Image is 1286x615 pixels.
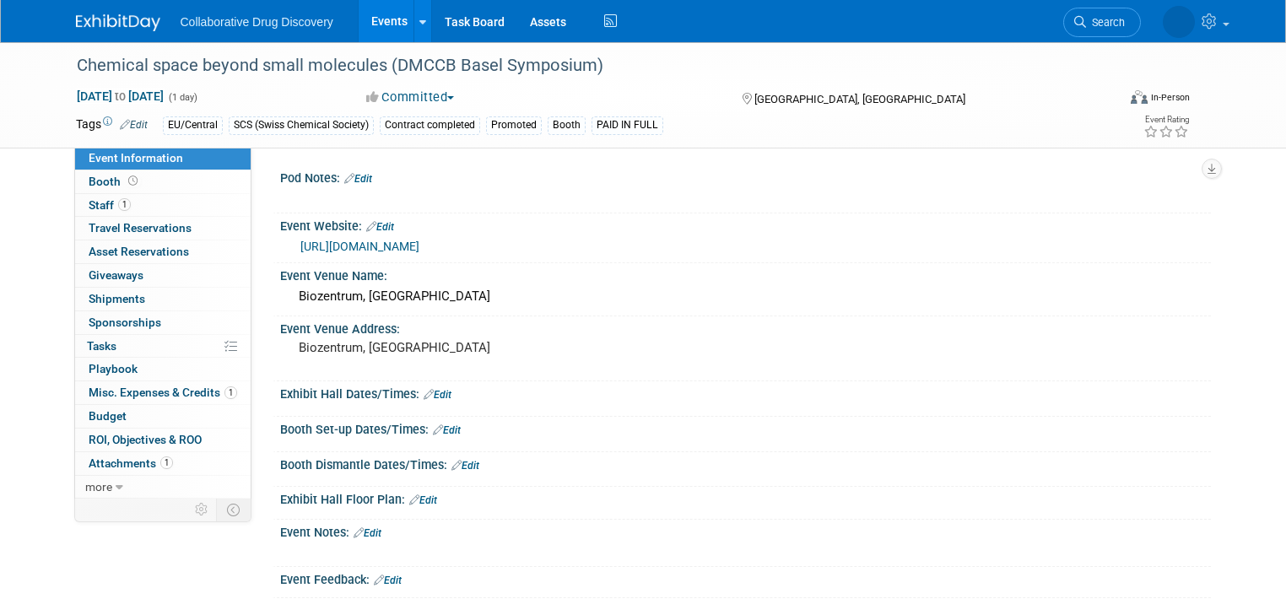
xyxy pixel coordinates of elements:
[344,173,372,185] a: Edit
[366,221,394,233] a: Edit
[280,452,1211,474] div: Booth Dismantle Dates/Times:
[280,417,1211,439] div: Booth Set-up Dates/Times:
[360,89,461,106] button: Committed
[75,194,251,217] a: Staff1
[1150,91,1190,104] div: In-Person
[167,92,197,103] span: (1 day)
[1131,90,1148,104] img: Format-Inperson.png
[76,116,148,135] td: Tags
[229,116,374,134] div: SCS (Swiss Chemical Society)
[293,283,1198,310] div: Biozentrum, [GEOGRAPHIC_DATA]
[280,567,1211,589] div: Event Feedback:
[486,116,542,134] div: Promoted
[1086,16,1125,29] span: Search
[89,456,173,470] span: Attachments
[120,119,148,131] a: Edit
[280,520,1211,542] div: Event Notes:
[75,381,251,404] a: Misc. Expenses & Credits1
[89,221,192,235] span: Travel Reservations
[89,433,202,446] span: ROI, Objectives & ROO
[125,175,141,187] span: Booth not reserved yet
[89,245,189,258] span: Asset Reservations
[75,429,251,451] a: ROI, Objectives & ROO
[409,494,437,506] a: Edit
[75,288,251,310] a: Shipments
[118,198,131,211] span: 1
[89,198,131,212] span: Staff
[380,116,480,134] div: Contract completed
[89,292,145,305] span: Shipments
[424,389,451,401] a: Edit
[89,386,237,399] span: Misc. Expenses & Credits
[75,476,251,499] a: more
[280,213,1211,235] div: Event Website:
[280,316,1211,337] div: Event Venue Address:
[75,311,251,334] a: Sponsorships
[160,456,173,469] span: 1
[374,575,402,586] a: Edit
[163,116,223,134] div: EU/Central
[85,480,112,494] span: more
[299,340,650,355] pre: Biozentrum, [GEOGRAPHIC_DATA]
[75,358,251,380] a: Playbook
[89,316,161,329] span: Sponsorships
[75,452,251,475] a: Attachments1
[71,51,1095,81] div: Chemical space beyond small molecules (DMCCB Basel Symposium)
[592,116,663,134] div: PAID IN FULL
[300,240,419,253] a: [URL][DOMAIN_NAME]
[224,386,237,399] span: 1
[89,409,127,423] span: Budget
[1143,116,1189,124] div: Event Rating
[89,175,141,188] span: Booth
[75,170,251,193] a: Booth
[181,15,333,29] span: Collaborative Drug Discovery
[280,263,1211,284] div: Event Venue Name:
[187,499,217,521] td: Personalize Event Tab Strip
[75,335,251,358] a: Tasks
[1163,6,1195,38] img: Amanda Briggs
[280,165,1211,187] div: Pod Notes:
[280,381,1211,403] div: Exhibit Hall Dates/Times:
[87,339,116,353] span: Tasks
[1063,8,1141,37] a: Search
[354,527,381,539] a: Edit
[433,424,461,436] a: Edit
[76,14,160,31] img: ExhibitDay
[216,499,251,521] td: Toggle Event Tabs
[548,116,586,134] div: Booth
[75,405,251,428] a: Budget
[75,217,251,240] a: Travel Reservations
[89,362,138,375] span: Playbook
[112,89,128,103] span: to
[451,460,479,472] a: Edit
[754,93,965,105] span: [GEOGRAPHIC_DATA], [GEOGRAPHIC_DATA]
[280,487,1211,509] div: Exhibit Hall Floor Plan:
[75,264,251,287] a: Giveaways
[76,89,165,104] span: [DATE] [DATE]
[1025,88,1190,113] div: Event Format
[75,240,251,263] a: Asset Reservations
[89,268,143,282] span: Giveaways
[75,147,251,170] a: Event Information
[89,151,183,165] span: Event Information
